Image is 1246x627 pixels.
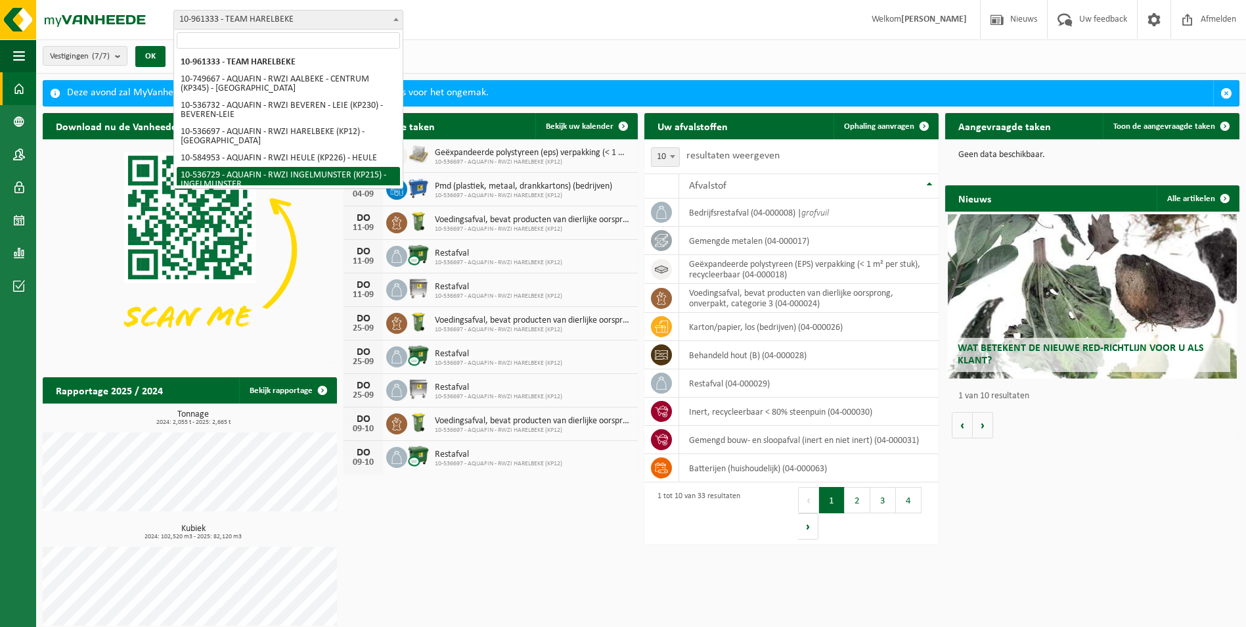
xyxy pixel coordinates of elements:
[870,487,896,513] button: 3
[679,341,939,369] td: behandeld hout (B) (04-000028)
[435,181,612,192] span: Pmd (plastiek, metaal, drankkartons) (bedrijven)
[177,150,400,167] li: 10-584953 - AQUAFIN - RWZI HEULE (KP226) - HEULE
[689,181,726,191] span: Afvalstof
[945,113,1064,139] h2: Aangevraagde taken
[350,246,376,257] div: DO
[350,190,376,199] div: 04-09
[679,198,939,227] td: bedrijfsrestafval (04-000008) |
[43,377,176,403] h2: Rapportage 2025 / 2024
[350,257,376,266] div: 11-09
[350,458,376,467] div: 09-10
[407,311,430,333] img: WB-0140-HPE-GN-50
[43,139,337,360] img: Download de VHEPlus App
[535,113,636,139] a: Bekijk uw kalender
[350,347,376,358] div: DO
[679,284,939,313] td: voedingsafval, bevat producten van dierlijke oorsprong, onverpakt, categorie 3 (04-000024)
[844,122,914,131] span: Ophaling aanvragen
[435,393,562,401] span: 10-536697 - AQUAFIN - RWZI HARELBEKE (KP12)
[435,427,631,434] span: 10-536697 - AQUAFIN - RWZI HARELBEKE (KP12)
[819,487,845,513] button: 1
[407,445,430,467] img: WB-1100-CU
[92,52,110,60] count: (7/7)
[350,313,376,324] div: DO
[350,381,376,391] div: DO
[407,244,430,266] img: WB-1100-CU
[1157,185,1238,212] a: Alle artikelen
[679,398,939,426] td: inert, recycleerbaar < 80% steenpuin (04-000030)
[679,426,939,454] td: gemengd bouw- en sloopafval (inert en niet inert) (04-000031)
[901,14,967,24] strong: [PERSON_NAME]
[135,46,166,67] button: OK
[350,213,376,223] div: DO
[350,290,376,300] div: 11-09
[435,282,562,292] span: Restafval
[945,185,1004,211] h2: Nieuws
[350,425,376,434] div: 09-10
[350,280,376,290] div: DO
[435,326,631,334] span: 10-536697 - AQUAFIN - RWZI HARELBEKE (KP12)
[173,10,403,30] span: 10-961333 - TEAM HARELBEKE
[49,419,337,426] span: 2024: 2,055 t - 2025: 2,665 t
[43,113,218,139] h2: Download nu de Vanheede+ app!
[435,292,562,300] span: 10-536697 - AQUAFIN - RWZI HARELBEKE (KP12)
[948,214,1236,379] a: Wat betekent de nieuwe RED-richtlijn voor u als klant?
[973,412,993,438] button: Volgende
[49,524,337,540] h3: Kubiek
[407,177,430,199] img: WB-0660-HPE-BE-01
[177,124,400,150] li: 10-536697 - AQUAFIN - RWZI HARELBEKE (KP12) - [GEOGRAPHIC_DATA]
[407,411,430,434] img: WB-0140-HPE-GN-50
[407,378,430,400] img: WB-1100-GAL-GY-01
[435,315,631,326] span: Voedingsafval, bevat producten van dierlijke oorsprong, onverpakt, categorie 3
[679,255,939,284] td: geëxpandeerde polystyreen (EPS) verpakking (< 1 m² per stuk), recycleerbaar (04-000018)
[652,148,679,166] span: 10
[177,167,400,193] li: 10-536729 - AQUAFIN - RWZI INGELMUNSTER (KP215) - INGELMUNSTER
[679,313,939,341] td: karton/papier, los (bedrijven) (04-000026)
[1113,122,1215,131] span: Toon de aangevraagde taken
[801,208,829,218] i: grofvuil
[435,360,562,367] span: 10-536697 - AQUAFIN - RWZI HARELBEKE (KP12)
[686,151,780,161] label: resultaten weergeven
[845,487,870,513] button: 2
[1103,113,1238,139] a: Toon de aangevraagde taken
[435,225,631,233] span: 10-536697 - AQUAFIN - RWZI HARELBEKE (KP12)
[350,414,376,425] div: DO
[435,416,631,427] span: Voedingsafval, bevat producten van dierlijke oorsprong, onverpakt, categorie 3
[958,343,1204,366] span: Wat betekent de nieuwe RED-richtlijn voor u als klant?
[435,148,631,158] span: Geëxpandeerde polystyreen (eps) verpakking (< 1 m² per stuk), recycleerbaar
[798,513,818,540] button: Next
[679,369,939,398] td: restafval (04-000029)
[651,486,740,541] div: 1 tot 10 van 33 resultaten
[407,277,430,300] img: WB-1100-GAL-GY-01
[177,97,400,124] li: 10-536732 - AQUAFIN - RWZI BEVEREN - LEIE (KP230) - BEVEREN-LEIE
[49,410,337,426] h3: Tonnage
[350,324,376,333] div: 25-09
[798,487,819,513] button: Previous
[407,143,430,166] img: LP-PA-00000-WDN-11
[350,223,376,233] div: 11-09
[679,454,939,482] td: batterijen (huishoudelijk) (04-000063)
[174,11,403,29] span: 10-961333 - TEAM HARELBEKE
[435,259,562,267] span: 10-536697 - AQUAFIN - RWZI HARELBEKE (KP12)
[958,151,1226,160] p: Geen data beschikbaar.
[435,383,562,393] span: Restafval
[350,448,376,458] div: DO
[679,227,939,255] td: gemengde metalen (04-000017)
[435,158,631,166] span: 10-536697 - AQUAFIN - RWZI HARELBEKE (KP12)
[952,412,973,438] button: Vorige
[834,113,937,139] a: Ophaling aanvragen
[435,450,562,460] span: Restafval
[350,391,376,400] div: 25-09
[546,122,613,131] span: Bekijk uw kalender
[896,487,922,513] button: 4
[435,460,562,468] span: 10-536697 - AQUAFIN - RWZI HARELBEKE (KP12)
[67,81,1213,106] div: Deze avond zal MyVanheede van 18u tot 21u niet bereikbaar zijn. Onze excuses voor het ongemak.
[43,46,127,66] button: Vestigingen(7/7)
[651,147,680,167] span: 10
[435,192,612,200] span: 10-536697 - AQUAFIN - RWZI HARELBEKE (KP12)
[435,215,631,225] span: Voedingsafval, bevat producten van dierlijke oorsprong, onverpakt, categorie 3
[49,534,337,540] span: 2024: 102,520 m3 - 2025: 82,120 m3
[350,358,376,367] div: 25-09
[435,349,562,360] span: Restafval
[177,71,400,97] li: 10-749667 - AQUAFIN - RWZI AALBEKE - CENTRUM (KP345) - [GEOGRAPHIC_DATA]
[435,248,562,259] span: Restafval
